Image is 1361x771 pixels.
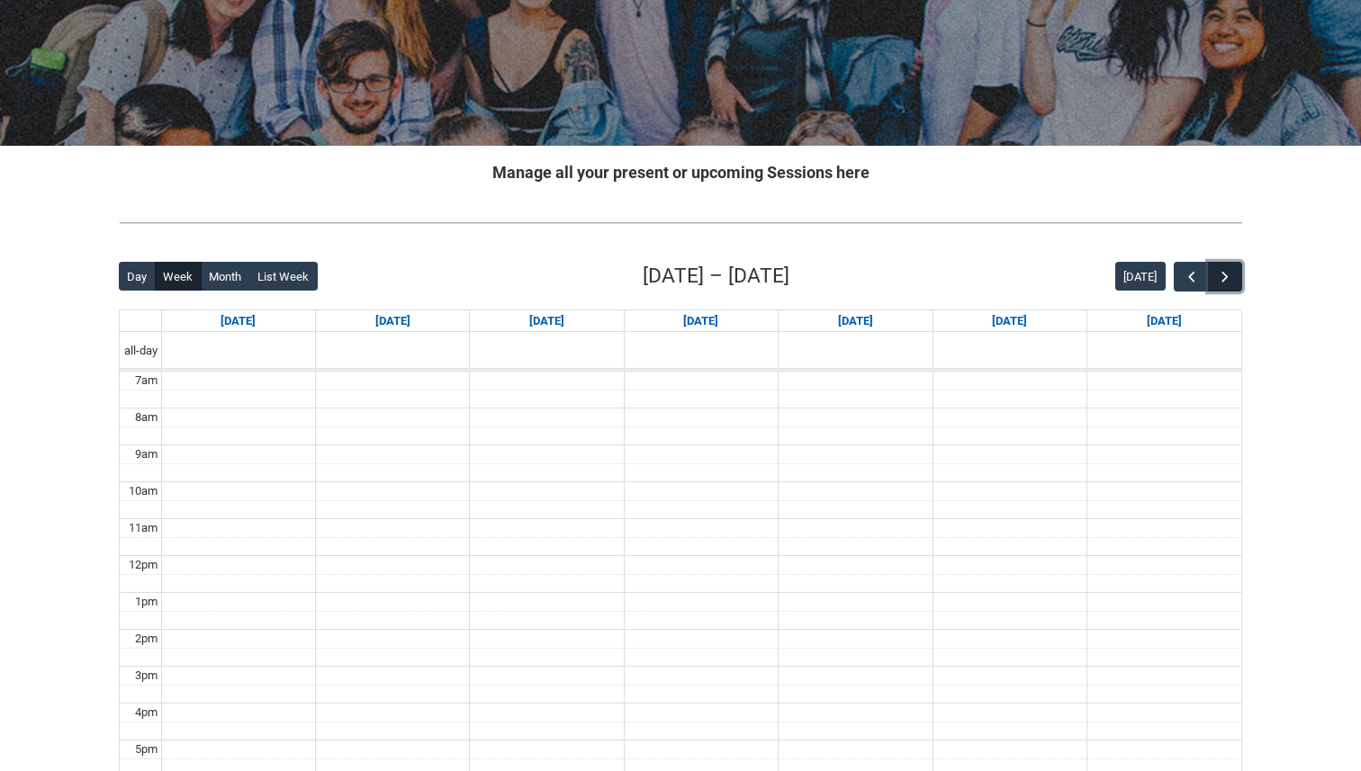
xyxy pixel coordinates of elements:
a: Go to August 27, 2025 [680,310,722,332]
img: REDU_GREY_LINE [119,213,1242,232]
h2: [DATE] – [DATE] [643,261,789,291]
div: 2pm [131,630,161,648]
div: 7am [131,372,161,390]
button: Next Week [1208,262,1242,291]
button: Previous Week [1174,262,1208,291]
button: Month [201,262,250,291]
a: Go to August 25, 2025 [372,310,414,332]
a: Go to August 30, 2025 [1143,310,1185,332]
div: 4pm [131,704,161,722]
div: 8am [131,408,161,426]
div: 1pm [131,593,161,611]
a: Go to August 24, 2025 [217,310,259,332]
div: 11am [125,519,161,537]
div: 10am [125,482,161,500]
h2: Manage all your present or upcoming Sessions here [119,160,1242,184]
div: 12pm [125,556,161,574]
div: 5pm [131,740,161,758]
button: Week [155,262,202,291]
span: all-day [121,342,161,360]
div: 9am [131,445,161,463]
a: Go to August 29, 2025 [988,310,1031,332]
a: Go to August 26, 2025 [526,310,568,332]
a: Go to August 28, 2025 [834,310,877,332]
button: Day [119,262,156,291]
div: 3pm [131,667,161,685]
button: List Week [249,262,318,291]
button: [DATE] [1115,262,1166,291]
